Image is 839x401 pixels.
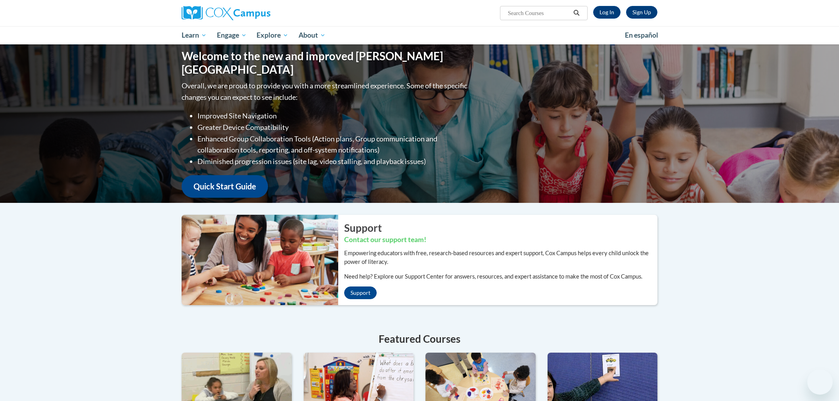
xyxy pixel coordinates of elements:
[620,27,663,44] a: En español
[176,215,338,305] img: ...
[182,31,207,40] span: Learn
[212,26,252,44] a: Engage
[197,156,469,167] li: Diminished progression issues (site lag, video stalling, and playback issues)
[182,50,469,76] h1: Welcome to the new and improved [PERSON_NAME][GEOGRAPHIC_DATA]
[170,26,669,44] div: Main menu
[344,249,657,266] p: Empowering educators with free, research-based resources and expert support, Cox Campus helps eve...
[176,26,212,44] a: Learn
[571,8,582,18] button: Search
[182,175,268,198] a: Quick Start Guide
[626,6,657,19] a: Register
[257,31,288,40] span: Explore
[299,31,326,40] span: About
[182,6,332,20] a: Cox Campus
[217,31,247,40] span: Engage
[182,331,657,347] h4: Featured Courses
[182,6,270,20] img: Cox Campus
[507,8,571,18] input: Search Courses
[197,122,469,133] li: Greater Device Compatibility
[197,110,469,122] li: Improved Site Navigation
[344,235,657,245] h3: Contact our support team!
[182,80,469,103] p: Overall, we are proud to provide you with a more streamlined experience. Some of the specific cha...
[807,369,833,395] iframe: Button to launch messaging window
[293,26,331,44] a: About
[344,272,657,281] p: Need help? Explore our Support Center for answers, resources, and expert assistance to make the m...
[625,31,658,39] span: En español
[344,221,657,235] h2: Support
[593,6,621,19] a: Log In
[344,286,377,299] a: Support
[251,26,293,44] a: Explore
[197,133,469,156] li: Enhanced Group Collaboration Tools (Action plans, Group communication and collaboration tools, re...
